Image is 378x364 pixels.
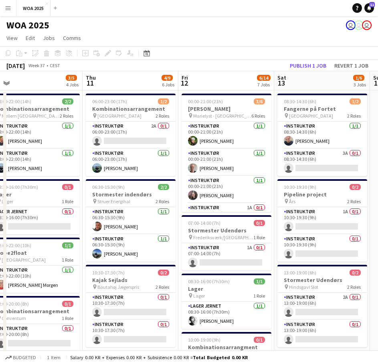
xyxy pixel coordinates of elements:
[26,34,35,42] span: Edit
[4,353,37,362] button: Budgeted
[50,62,60,68] div: CEST
[13,355,36,360] span: Budgeted
[3,33,21,43] a: View
[287,60,329,71] button: Publish 1 job
[6,34,18,42] span: View
[364,3,374,13] a: 11
[63,34,81,42] span: Comms
[6,62,25,70] div: [DATE]
[44,354,63,360] span: 1 item
[26,62,46,68] span: Week 37
[22,33,38,43] a: Edit
[354,20,364,30] app-user-avatar: Bettina Madsen
[346,20,356,30] app-user-avatar: Drift Drift
[369,2,375,7] span: 11
[60,33,84,43] a: Comms
[362,20,372,30] app-user-avatar: Drift Drift
[16,0,51,16] button: WOA 2025
[40,33,58,43] a: Jobs
[6,19,49,31] h1: WOA 2025
[70,354,248,360] div: Salary 0.00 KR + Expenses 0.00 KR + Subsistence 0.00 KR =
[43,34,55,42] span: Jobs
[331,60,372,71] button: Revert 1 job
[193,354,248,360] span: Total Budgeted 0.00 KR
